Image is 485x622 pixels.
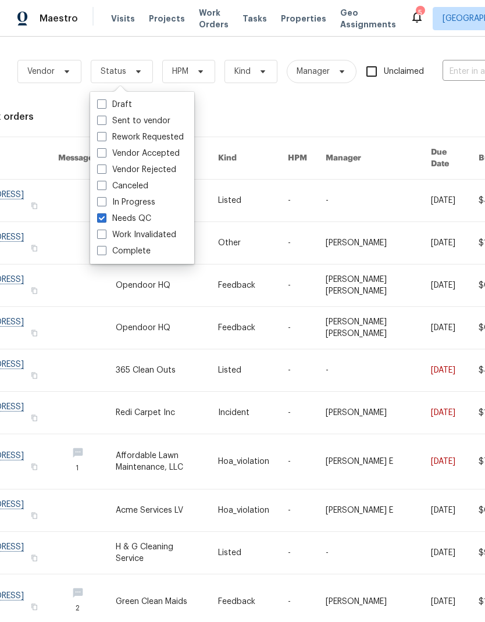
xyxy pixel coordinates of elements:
td: Listed [209,180,279,222]
td: - [279,222,316,264]
th: Messages [49,137,106,180]
button: Copy Address [29,510,40,521]
button: Copy Address [29,462,40,472]
span: Tasks [243,15,267,23]
div: 5 [416,7,424,19]
button: Copy Address [29,413,40,423]
td: Incident [209,392,279,434]
td: Listed [209,532,279,574]
span: Work Orders [199,7,229,30]
span: Projects [149,13,185,24]
td: Opendoor HQ [106,264,209,307]
td: [PERSON_NAME] [316,222,422,264]
td: [PERSON_NAME] E [316,434,422,489]
label: Vendor Accepted [97,148,180,159]
td: Other [209,222,279,264]
td: Feedback [209,264,279,307]
td: - [316,180,422,222]
span: Vendor [27,66,55,77]
th: Due Date [422,137,469,180]
td: - [316,532,422,574]
label: Draft [97,99,132,110]
td: - [279,392,316,434]
td: Hoa_violation [209,434,279,489]
td: H & G Cleaning Service [106,532,209,574]
td: 365 Clean Outs [106,349,209,392]
td: [PERSON_NAME] [PERSON_NAME] [316,307,422,349]
button: Copy Address [29,553,40,563]
span: Properties [281,13,326,24]
label: Work Invalidated [97,229,176,241]
td: [PERSON_NAME] [PERSON_NAME] [316,264,422,307]
th: Manager [316,137,422,180]
label: In Progress [97,196,155,208]
td: - [279,264,316,307]
td: Hoa_violation [209,489,279,532]
button: Copy Address [29,602,40,612]
span: Status [101,66,126,77]
button: Copy Address [29,285,40,296]
td: - [279,489,316,532]
label: Complete [97,245,151,257]
label: Vendor Rejected [97,164,176,176]
span: Unclaimed [384,66,424,78]
label: Rework Requested [97,131,184,143]
label: Needs QC [97,213,151,224]
td: Listed [209,349,279,392]
label: Canceled [97,180,148,192]
td: - [279,349,316,392]
td: - [279,307,316,349]
td: Feedback [209,307,279,349]
td: Opendoor HQ [106,307,209,349]
span: Manager [297,66,330,77]
button: Copy Address [29,370,40,381]
button: Copy Address [29,328,40,338]
span: Geo Assignments [340,7,396,30]
span: Maestro [40,13,78,24]
td: [PERSON_NAME] [316,392,422,434]
td: Redi Carpet Inc [106,392,209,434]
span: Kind [234,66,251,77]
span: HPM [172,66,188,77]
th: Kind [209,137,279,180]
button: Copy Address [29,243,40,253]
th: HPM [279,137,316,180]
button: Copy Address [29,201,40,211]
td: [PERSON_NAME] E [316,489,422,532]
td: - [316,349,422,392]
td: - [279,532,316,574]
td: - [279,180,316,222]
td: - [279,434,316,489]
td: Acme Services LV [106,489,209,532]
label: Sent to vendor [97,115,170,127]
span: Visits [111,13,135,24]
td: Affordable Lawn Maintenance, LLC [106,434,209,489]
